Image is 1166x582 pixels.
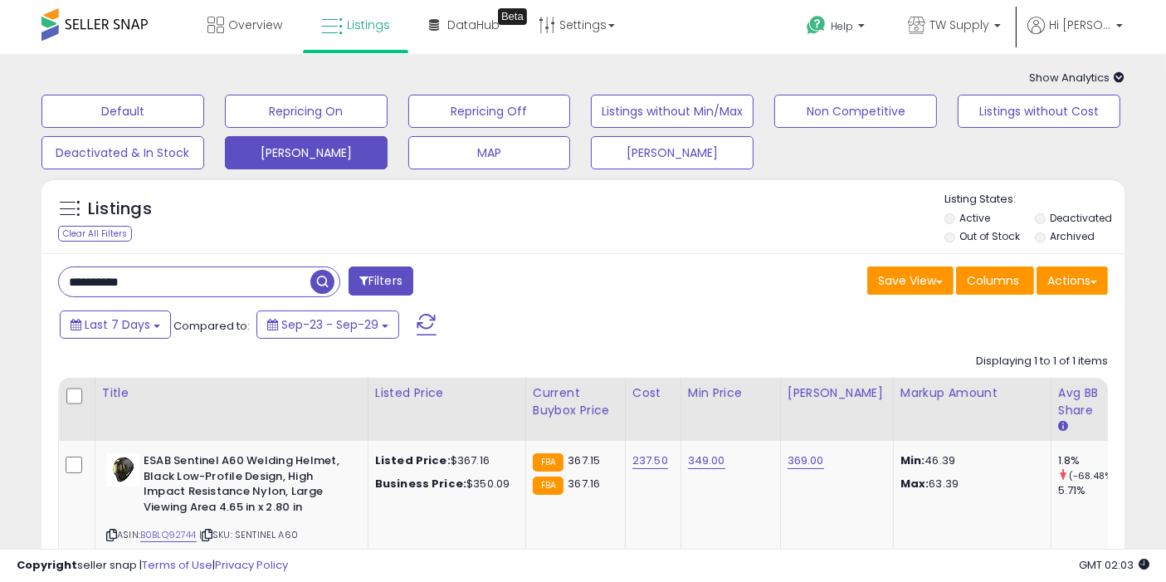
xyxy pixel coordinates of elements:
span: 367.15 [568,452,600,468]
span: Hi [PERSON_NAME] [1049,17,1111,33]
label: Active [960,211,991,225]
div: Cost [632,384,674,402]
p: Listing States: [944,192,1125,208]
span: Help [831,19,853,33]
span: | SKU: SENTINEL A60 [199,528,298,541]
small: FBA [533,453,563,472]
div: Current Buybox Price [533,384,618,419]
img: 31cnprRuthL._SL40_.jpg [106,453,139,487]
small: (-68.48%) [1069,469,1116,482]
p: 63.39 [900,477,1038,492]
label: Deactivated [1051,211,1113,225]
button: Last 7 Days [60,311,171,339]
i: Get Help [806,15,827,36]
div: 1.8% [1058,453,1125,468]
button: Listings without Min/Max [591,95,754,128]
div: seller snap | | [17,558,288,574]
span: Sep-23 - Sep-29 [281,316,378,333]
button: Non Competitive [774,95,937,128]
a: B0BLQ92744 [140,528,197,542]
div: Min Price [688,384,773,402]
a: Help [793,2,881,54]
b: Business Price: [375,476,466,492]
span: Listings [347,17,390,33]
b: ESAB Sentinel A60 Welding Helmet, Black Low-Profile Design, High Impact Resistance Nylon, Large V... [144,453,345,519]
strong: Max: [900,476,929,492]
small: FBA [533,477,563,495]
button: MAP [408,136,571,169]
a: 237.50 [632,452,668,469]
button: Save View [867,267,954,295]
h5: Listings [88,198,152,221]
a: Hi [PERSON_NAME] [1027,17,1123,54]
div: [PERSON_NAME] [788,384,886,402]
button: Sep-23 - Sep-29 [256,311,399,339]
div: Markup Amount [900,384,1044,402]
div: 5.71% [1058,483,1125,498]
button: Actions [1037,267,1108,295]
div: Clear All Filters [58,226,132,242]
span: DataHub [447,17,500,33]
strong: Min: [900,452,925,468]
button: Listings without Cost [958,95,1120,128]
button: [PERSON_NAME] [591,136,754,169]
a: 349.00 [688,452,725,469]
div: $367.16 [375,453,513,468]
button: Repricing On [225,95,388,128]
strong: Copyright [17,557,77,573]
p: 46.39 [900,453,1038,468]
span: 2025-10-7 02:03 GMT [1079,557,1149,573]
button: Columns [956,267,1034,295]
div: Avg BB Share [1058,384,1119,419]
span: Last 7 Days [85,316,150,333]
button: [PERSON_NAME] [225,136,388,169]
button: Filters [349,267,413,296]
div: Displaying 1 to 1 of 1 items [976,354,1108,369]
a: 369.00 [788,452,824,469]
span: Show Analytics [1029,70,1125,86]
b: Listed Price: [375,452,451,468]
button: Deactivated & In Stock [41,136,204,169]
button: Default [41,95,204,128]
span: TW Supply [929,17,989,33]
span: Compared to: [173,318,250,334]
div: Tooltip anchor [498,8,527,25]
label: Out of Stock [960,229,1021,243]
label: Archived [1051,229,1095,243]
a: Privacy Policy [215,557,288,573]
div: $350.09 [375,477,513,492]
div: Listed Price [375,384,519,402]
button: Repricing Off [408,95,571,128]
span: 367.16 [568,476,600,492]
span: Overview [228,17,282,33]
div: Title [102,384,361,402]
a: Terms of Use [142,557,212,573]
small: Avg BB Share. [1058,419,1068,434]
span: Columns [967,272,1019,289]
